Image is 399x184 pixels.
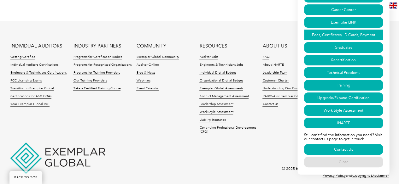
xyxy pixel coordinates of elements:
a: Certifications for ASQ CQAs [10,94,51,99]
a: Auditor Jobs [199,55,218,59]
p: Still can't find the information you need? Visit our contact us page to get in touch. [304,129,383,143]
a: Technical Problems [304,67,383,78]
a: Individual Auditors Certifications [10,63,58,67]
a: Career Center [304,4,383,15]
p: © 2025 Exemplar Global Inc (Formerly RABQSA International). [282,165,389,172]
a: Individual Digital Badges [199,71,236,75]
a: Fees, Certificates, ID Cards, Payment [304,30,383,40]
a: RABQSA is Exemplar Global [262,94,304,99]
a: Contact Us [262,102,278,107]
a: Work Style Assessment [199,110,233,114]
a: Recertification [304,55,383,65]
a: Engineers & Technicians Certifications [10,71,67,75]
a: FAQ [262,55,269,59]
a: Getting Certified [10,55,35,59]
a: Copyright Disclaimer [352,173,389,178]
a: Blog & News [136,71,155,75]
a: Programs for Recognized Organizations [73,63,131,67]
a: COMMUNITY [136,43,166,49]
a: Privacy Policy [323,173,346,178]
p: and [323,172,389,179]
a: iNARTE [304,118,383,128]
a: Your Exemplar Global ROI [10,102,50,107]
a: Leadership Team [262,71,287,75]
a: Upgrade/Expand Certification [304,92,383,103]
a: About iNARTE [262,63,284,67]
a: Close [304,157,383,167]
a: INDIVIDUAL AUDITORS [10,43,62,49]
a: Training [304,80,383,91]
a: Our Training Providers [73,79,107,83]
a: Liability Insurance [199,118,226,122]
a: FCC Licensing Exams [10,79,42,83]
a: Take a Certified Training Course [73,86,120,91]
a: Organizational Digital Badges [199,79,243,83]
a: Leadership Assessment [199,102,233,107]
a: Engineers & Technicians Jobs [199,63,243,67]
img: Exemplar Global [10,143,105,174]
a: Auditor Online [136,63,159,67]
a: Event Calendar [136,86,159,91]
a: Exemplar LINK [304,17,383,28]
a: ABOUT US [262,43,287,49]
a: Exemplar Global Assessments [199,86,243,91]
a: BACK TO TOP [9,171,42,184]
a: Work Style Assessment [304,105,383,116]
a: Webinars [136,79,150,83]
a: Programs for Training Providers [73,71,120,75]
a: Transition to Exemplar Global [10,86,54,91]
a: Contact Us [304,144,383,155]
a: Exemplar Global Community [136,55,179,59]
a: Graduates [304,42,383,53]
a: INDUSTRY PARTNERS [73,43,121,49]
a: Understanding Our Customers [262,86,307,91]
img: en [389,3,397,8]
a: Programs for Certification Bodies [73,55,122,59]
a: Conflict Management Assessment [199,94,249,99]
a: Customer Charter [262,79,289,83]
a: RESOURCES [199,43,227,49]
a: Continuing Professional Development (CPD) [199,126,262,134]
